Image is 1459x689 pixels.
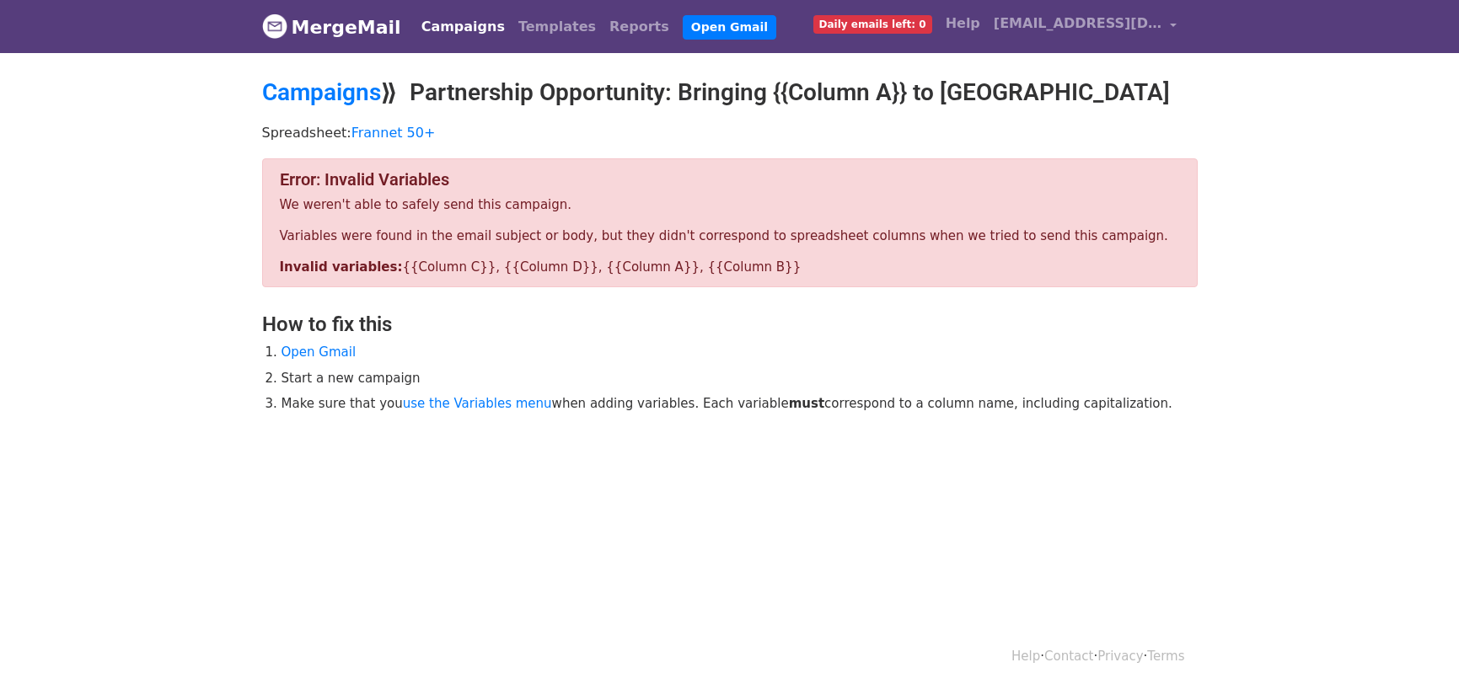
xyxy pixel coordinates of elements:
[1147,649,1184,664] a: Terms
[282,394,1198,414] li: Make sure that you when adding variables. Each variable correspond to a column name, including ca...
[280,196,1180,214] p: We weren't able to safely send this campaign.
[262,13,287,39] img: MergeMail logo
[280,259,1180,276] p: {{Column C}}, {{Column D}}, {{Column A}}, {{Column B}}
[262,124,1198,142] p: Spreadsheet:
[282,344,357,360] a: Open Gmail
[415,10,512,44] a: Campaigns
[262,312,1198,337] h3: How to fix this
[1097,649,1143,664] a: Privacy
[683,15,776,40] a: Open Gmail
[262,78,381,106] a: Campaigns
[262,78,1198,107] h2: ⟫ Partnership Opportunity: Bringing {{Column A}} to [GEOGRAPHIC_DATA]
[280,259,403,275] strong: Invalid variables:
[1044,649,1093,664] a: Contact
[807,7,939,40] a: Daily emails left: 0
[512,10,603,44] a: Templates
[351,125,436,141] a: Frannet 50+
[403,396,552,411] a: use the Variables menu
[280,169,1180,190] h4: Error: Invalid Variables
[789,396,824,411] strong: must
[994,13,1162,34] span: [EMAIL_ADDRESS][DOMAIN_NAME]
[603,10,676,44] a: Reports
[987,7,1184,46] a: [EMAIL_ADDRESS][DOMAIN_NAME]
[280,227,1180,245] p: Variables were found in the email subject or body, but they didn't correspond to spreadsheet colu...
[939,7,987,40] a: Help
[1011,649,1040,664] a: Help
[282,369,1198,388] li: Start a new campaign
[813,15,932,34] span: Daily emails left: 0
[262,9,401,45] a: MergeMail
